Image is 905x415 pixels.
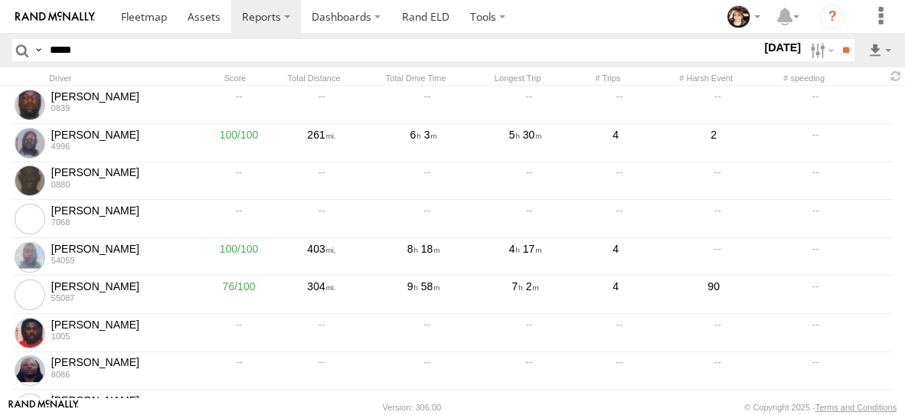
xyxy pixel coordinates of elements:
a: [PERSON_NAME] [51,242,192,256]
div: 1005 [51,332,192,341]
span: 4 [509,243,520,255]
div: Version: 306.00 [383,403,441,412]
div: 261 [283,126,360,161]
div: Longest Trip [479,73,556,83]
a: [PERSON_NAME] [51,128,192,142]
a: 4 [570,240,662,275]
a: 100 [201,240,277,275]
span: 2 [526,280,539,292]
div: © Copyright 2025 - [744,403,897,412]
a: [PERSON_NAME] [51,355,192,369]
a: Visit our Website [8,400,79,415]
span: 5 [509,129,520,141]
label: [DATE] [761,39,804,56]
div: 4996 [51,142,192,151]
div: Total Distance [276,73,352,83]
span: 30 [523,129,542,141]
span: 8 [407,243,418,255]
span: 58 [421,280,440,292]
a: [PERSON_NAME] [51,90,192,103]
span: 3 [424,129,437,141]
div: # Harsh Event [660,73,752,83]
a: [PERSON_NAME] [51,279,192,293]
div: 55087 [51,293,192,302]
a: [PERSON_NAME] [51,394,192,407]
div: 304 [283,277,360,312]
span: 9 [407,280,418,292]
div: 0839 [51,103,192,113]
a: 76 [201,277,277,312]
div: Score [201,73,270,83]
div: 90 [668,277,760,312]
label: Search Query [32,39,44,61]
div: Total Drive Time [358,73,473,83]
div: 2 [668,126,760,161]
span: 6 [410,129,420,141]
a: 4 [570,126,662,161]
label: Search Filter Options [804,39,837,61]
span: 7 [511,280,522,292]
div: 54059 [51,256,192,265]
span: Refresh [887,69,905,83]
span: 18 [421,243,440,255]
a: 100 [201,126,277,161]
a: 4 [570,277,662,312]
span: 17 [523,243,542,255]
div: 403 [283,240,360,275]
a: [PERSON_NAME] [51,318,192,332]
a: [PERSON_NAME] [51,165,192,179]
div: # speeding [758,73,850,83]
div: 7068 [51,217,192,227]
div: # Trips [562,73,654,83]
div: Driver [49,73,194,83]
img: rand-logo.svg [15,11,95,22]
div: Kimberly Robinson [721,5,766,28]
a: [PERSON_NAME] [51,204,192,217]
div: 0880 [51,180,192,189]
a: Terms and Conditions [815,403,897,412]
label: Export results as... [867,39,893,61]
i: ? [820,5,845,29]
div: 8086 [51,370,192,379]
